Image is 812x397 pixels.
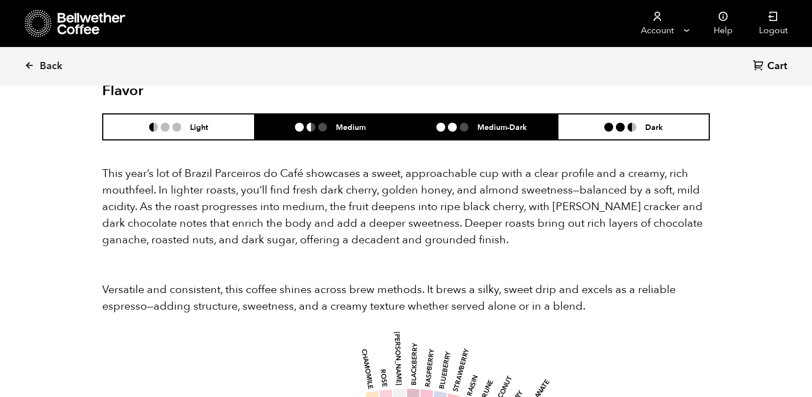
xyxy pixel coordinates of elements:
h6: Dark [645,122,663,132]
h6: Medium [336,122,366,132]
h6: Light [190,122,208,132]
h6: Medium-Dark [477,122,527,132]
p: This year’s lot of Brazil Parceiros do Café showcases a sweet, approachable cup with a clear prof... [102,165,710,248]
a: Cart [753,59,790,74]
span: Cart [767,60,787,73]
p: Versatile and consistent, this coffee shines across brew methods. It brews a silky, sweet drip an... [102,281,710,315]
span: Back [40,60,62,73]
h2: Flavor [102,82,305,100]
